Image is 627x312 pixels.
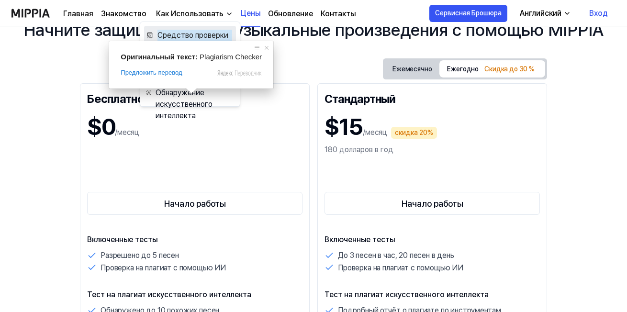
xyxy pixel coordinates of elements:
[115,128,139,137] ya-tr-span: /месяц
[144,26,236,45] a: Средство проверки на плагиат
[589,8,608,19] ya-tr-span: Вход
[101,9,146,18] ya-tr-span: Знакомство
[121,53,198,61] span: Оригинальный текст:
[121,68,182,77] span: Предложить перевод
[268,9,313,18] ya-tr-span: Обновление
[321,8,356,20] a: Контакты
[101,263,226,272] ya-tr-span: Проверка на плагиат с помощью ИИ
[392,63,432,76] ya-tr-span: Ежемесячно
[241,8,260,19] ya-tr-span: Цены
[87,92,144,106] ya-tr-span: Бесплатно
[325,192,540,215] button: Начало работы
[435,8,502,18] ya-tr-span: Сервисная Брошюра
[164,197,226,210] ya-tr-span: Начало работы
[225,10,233,18] img: вниз
[241,0,260,27] a: Цены
[63,9,93,18] ya-tr-span: Главная
[338,251,454,260] ya-tr-span: До 3 песен в час, 20 песен в день
[156,87,232,99] ya-tr-span: Обнаружение искусственного интеллекта
[338,262,463,274] p: Проверка на плагиат с помощью ИИ
[325,289,540,301] p: Тест на плагиат искусственного интеллекта
[325,190,540,217] a: Начало работы
[429,5,507,22] button: Сервисная Брошюра
[87,192,302,215] button: Начало работы
[447,63,479,76] ya-tr-span: Ежегодно
[325,234,540,245] p: Включенные тесты
[63,8,93,20] a: Главная
[321,9,356,18] ya-tr-span: Контакты
[484,65,535,73] ya-tr-span: Скидка до 30 %
[268,8,313,20] a: Обновление
[157,30,232,41] ya-tr-span: Средство проверки на плагиат
[325,145,393,154] ya-tr-span: 180 долларов в год
[325,110,363,144] h1: $15
[87,235,157,244] ya-tr-span: Включенные тесты
[101,8,146,20] a: Знакомство
[363,127,387,138] p: /месяц
[512,4,577,23] button: Английский
[200,53,262,61] span: Plagiarism Checker
[87,190,302,217] a: Начало работы
[144,83,236,102] a: Обнаружение искусственного интеллекта
[395,128,433,138] ya-tr-span: скидка 20%
[156,9,224,18] ya-tr-span: Как Использовать
[154,8,233,20] button: Как Использовать
[87,110,115,144] h1: $0
[520,9,561,18] ya-tr-span: Английский
[87,290,251,299] ya-tr-span: Тест на плагиат искусственного интеллекта
[101,251,179,260] ya-tr-span: Разрешено до 5 песен
[23,20,604,40] ya-tr-span: Начните защищать свои музыкальные произведения с помощью MIPPIA
[325,92,395,106] ya-tr-span: Стандартный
